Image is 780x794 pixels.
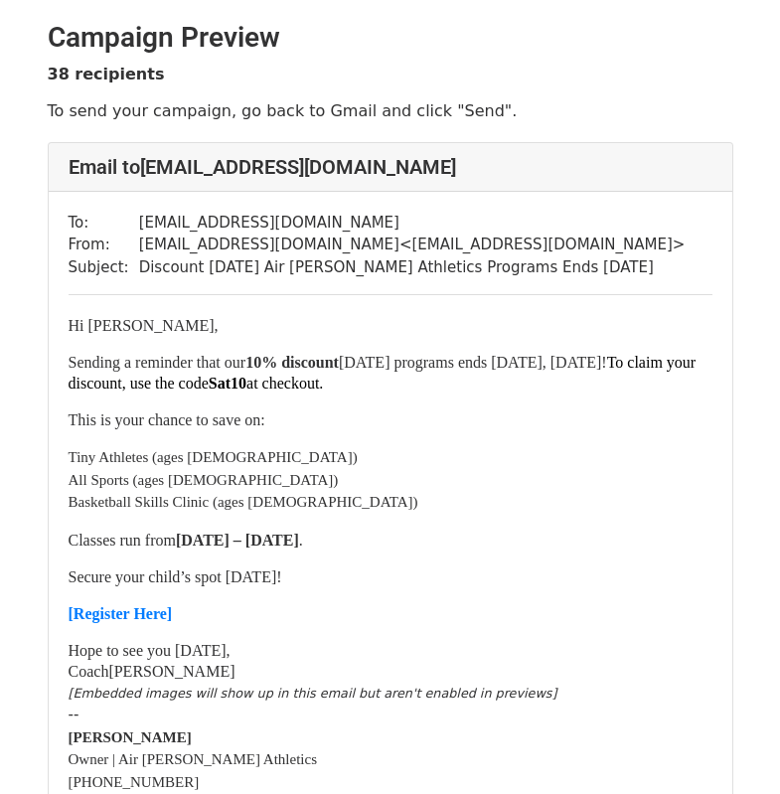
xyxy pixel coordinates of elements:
[209,375,246,392] span: Sat10
[69,605,173,622] b: [Register Here]
[69,686,557,701] em: [Embedded images will show up in this email but aren't enabled in previews]
[69,234,139,256] td: From:
[48,21,733,55] h2: Campaign Preview
[176,532,299,549] strong: [DATE] – [DATE]
[69,449,358,465] font: Tiny Athletes (ages [DEMOGRAPHIC_DATA])
[69,663,109,680] span: Coach
[69,532,303,549] font: Classes run from .
[69,354,607,371] font: Sending a reminder that our [DATE] programs ends [DATE], [DATE]!
[69,472,339,488] font: All Sports (ages [DEMOGRAPHIC_DATA])
[69,494,418,510] font: Basketball Skills Clinic (ages [DEMOGRAPHIC_DATA])
[69,568,282,585] font: Secure your child’s spot [DATE]!
[69,155,712,179] h4: Email to [EMAIL_ADDRESS][DOMAIN_NAME]
[139,234,686,256] td: [EMAIL_ADDRESS][DOMAIN_NAME] < [EMAIL_ADDRESS][DOMAIN_NAME] >
[139,256,686,279] td: Discount [DATE] Air [PERSON_NAME] Athletics Programs Ends [DATE]
[69,729,192,745] b: [PERSON_NAME]
[139,212,686,235] td: [EMAIL_ADDRESS][DOMAIN_NAME]
[69,256,139,279] td: Subject:
[48,100,733,121] p: To send your campaign, go back to Gmail and click "Send".
[69,317,219,334] font: Hi [PERSON_NAME],
[69,411,265,428] font: This is your chance to save on:
[246,375,323,392] span: at checkout.
[69,706,79,723] span: --
[69,682,712,705] div: ​
[48,65,165,83] strong: 38 recipients
[69,212,139,235] td: To:
[245,354,339,371] strong: 10% discount
[69,642,235,680] font: Hope to see you [DATE], [PERSON_NAME]​
[69,604,173,623] a: [Register Here]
